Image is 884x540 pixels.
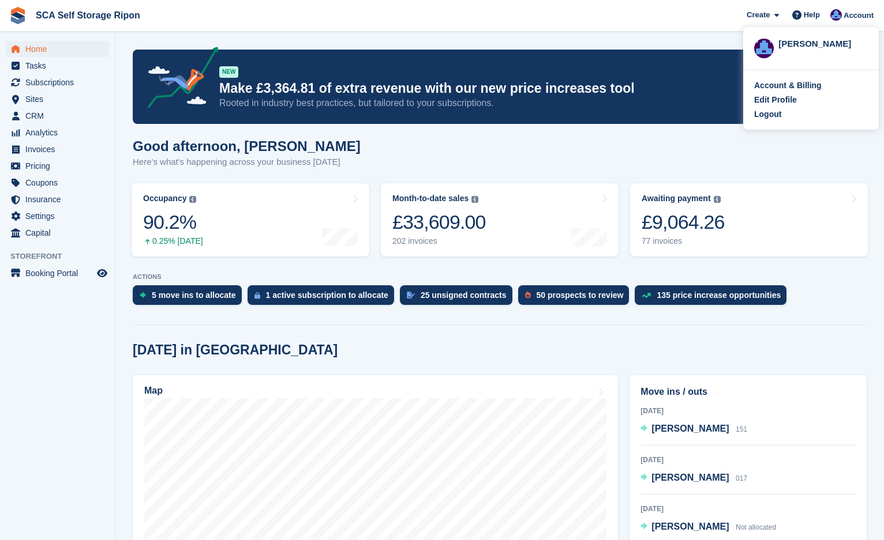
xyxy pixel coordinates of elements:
[6,225,109,241] a: menu
[140,292,146,299] img: move_ins_to_allocate_icon-fdf77a2bb77ea45bf5b3d319d69a93e2d87916cf1d5bf7949dd705db3b84f3ca.svg
[6,141,109,157] a: menu
[635,285,792,311] a: 135 price increase opportunities
[804,9,820,21] span: Help
[219,66,238,78] div: NEW
[6,175,109,191] a: menu
[25,191,95,207] span: Insurance
[651,522,729,531] span: [PERSON_NAME]
[25,225,95,241] span: Capital
[640,520,776,535] a: [PERSON_NAME] Not allocated
[640,455,856,465] div: [DATE]
[10,251,115,262] span: Storefront
[6,41,109,57] a: menu
[6,208,109,224] a: menu
[754,80,822,92] div: Account & Billing
[133,156,361,169] p: Here's what's happening across your business [DATE]
[421,290,507,300] div: 25 unsigned contracts
[6,58,109,74] a: menu
[392,194,469,203] div: Month-to-date sales
[6,91,109,107] a: menu
[25,108,95,124] span: CRM
[537,290,624,300] div: 50 prospects to review
[144,386,163,396] h2: Map
[640,471,747,486] a: [PERSON_NAME] 017
[754,108,781,120] div: Logout
[143,210,203,234] div: 90.2%
[830,9,842,21] img: Sarah Race
[381,183,619,256] a: Month-to-date sales £33,609.00 202 invoices
[747,9,770,21] span: Create
[640,504,856,514] div: [DATE]
[714,196,721,203] img: icon-info-grey-7440780725fd019a000dd9b08b2336e03edf1995a4989e88bcd33f0948082b44.svg
[642,236,725,246] div: 77 invoices
[754,80,868,92] a: Account & Billing
[6,265,109,281] a: menu
[6,158,109,174] a: menu
[651,424,729,433] span: [PERSON_NAME]
[25,158,95,174] span: Pricing
[152,290,236,300] div: 5 move ins to allocate
[132,183,369,256] a: Occupancy 90.2% 0.25% [DATE]
[6,124,109,141] a: menu
[754,108,868,120] a: Logout
[400,285,518,311] a: 25 unsigned contracts
[407,292,415,299] img: contract_signature_icon-13c848040528278c33f63329250d36e43548de30e8caae1d1a13099fd9432cc5.svg
[642,210,725,234] div: £9,064.26
[25,58,95,74] span: Tasks
[133,273,867,281] p: ACTIONS
[736,523,776,531] span: Not allocated
[95,266,109,280] a: Preview store
[266,290,388,300] div: 1 active subscription to allocate
[844,10,874,21] span: Account
[143,236,203,246] div: 0.25% [DATE]
[219,80,766,97] p: Make £3,364.81 of extra revenue with our new price increases tool
[525,292,531,299] img: prospect-51fa495bee0391a8d652442698ab0144808aea92771e9ea1ae160a38d050c398.svg
[392,236,486,246] div: 202 invoices
[25,141,95,157] span: Invoices
[6,191,109,207] a: menu
[25,208,95,224] span: Settings
[392,210,486,234] div: £33,609.00
[9,7,27,24] img: stora-icon-8386f47178a22dfd0bd8f6a31ec36ba5ce8667c1dd55bd0f319d3a0aa187defe.svg
[754,94,868,106] a: Edit Profile
[471,196,478,203] img: icon-info-grey-7440780725fd019a000dd9b08b2336e03edf1995a4989e88bcd33f0948082b44.svg
[657,290,781,300] div: 135 price increase opportunities
[25,265,95,281] span: Booking Portal
[133,285,248,311] a: 5 move ins to allocate
[754,39,774,58] img: Sarah Race
[640,406,856,416] div: [DATE]
[6,74,109,90] a: menu
[736,474,747,482] span: 017
[219,97,766,109] p: Rooted in industry best practices, but tailored to your subscriptions.
[138,47,219,112] img: price-adjustments-announcement-icon-8257ccfd72463d97f412b2fc003d46551f7dbcb40ab6d574587a9cd5c0d94...
[640,385,856,399] h2: Move ins / outs
[143,194,186,203] div: Occupancy
[642,194,711,203] div: Awaiting payment
[25,91,95,107] span: Sites
[630,183,868,256] a: Awaiting payment £9,064.26 77 invoices
[736,425,747,433] span: 151
[651,473,729,482] span: [PERSON_NAME]
[133,138,361,154] h1: Good afternoon, [PERSON_NAME]
[25,41,95,57] span: Home
[25,175,95,191] span: Coupons
[754,94,797,106] div: Edit Profile
[31,6,145,25] a: SCA Self Storage Ripon
[6,108,109,124] a: menu
[25,124,95,141] span: Analytics
[133,342,338,358] h2: [DATE] in [GEOGRAPHIC_DATA]
[640,422,747,437] a: [PERSON_NAME] 151
[189,196,196,203] img: icon-info-grey-7440780725fd019a000dd9b08b2336e03edf1995a4989e88bcd33f0948082b44.svg
[25,74,95,90] span: Subscriptions
[518,285,635,311] a: 50 prospects to review
[248,285,400,311] a: 1 active subscription to allocate
[778,37,868,48] div: [PERSON_NAME]
[642,293,651,298] img: price_increase_opportunities-93ffe204e8149a01c8c9dc8f82e8f89637d9d84a8eef4429ea346261dce0b2c0.svg
[254,292,260,299] img: active_subscription_to_allocate_icon-d502201f5373d7db506a760aba3b589e785aa758c864c3986d89f69b8ff3...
